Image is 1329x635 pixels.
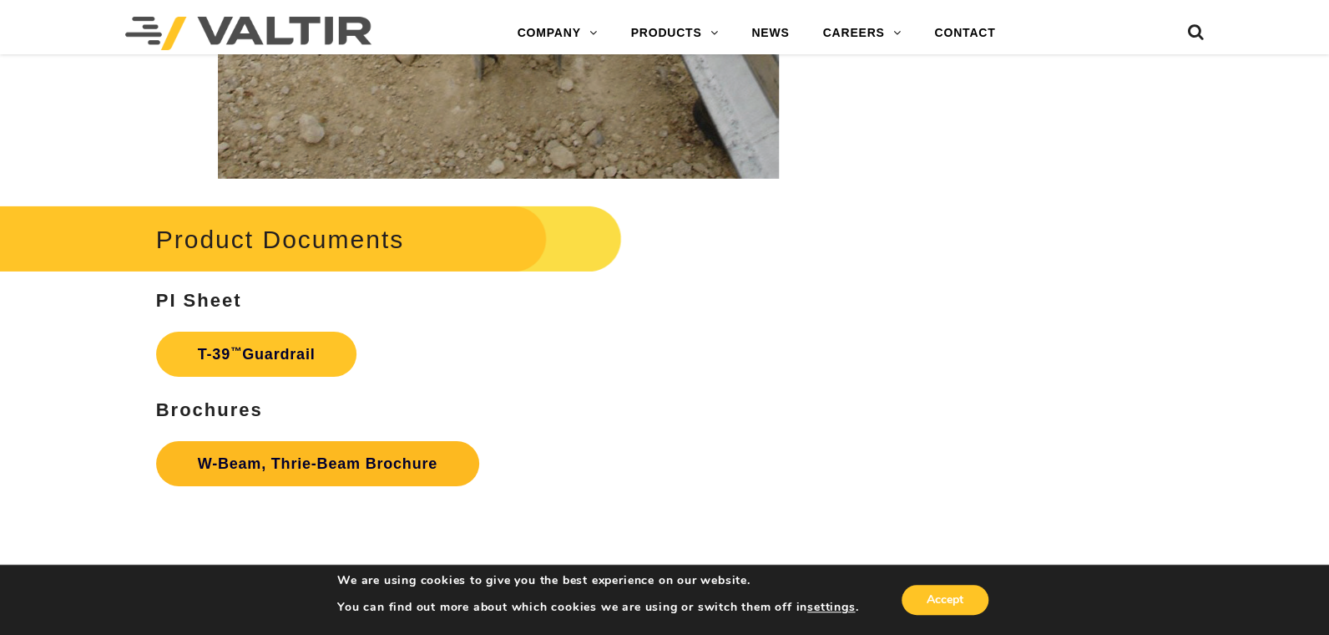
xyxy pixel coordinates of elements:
a: T-39™Guardrail [156,332,357,377]
button: Accept [902,585,988,615]
a: NEWS [735,17,806,50]
sup: ™ [230,345,242,358]
img: Valtir [125,17,371,50]
strong: PI Sheet [156,290,242,311]
a: W-Beam, Thrie-Beam Brochure [156,441,479,486]
a: CONTACT [917,17,1012,50]
p: We are using cookies to give you the best experience on our website. [337,573,858,588]
a: COMPANY [501,17,614,50]
strong: Brochures [156,399,263,420]
p: You can find out more about which cookies we are using or switch them off in . [337,600,858,615]
button: settings [807,600,855,615]
a: CAREERS [806,17,917,50]
a: PRODUCTS [614,17,735,50]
